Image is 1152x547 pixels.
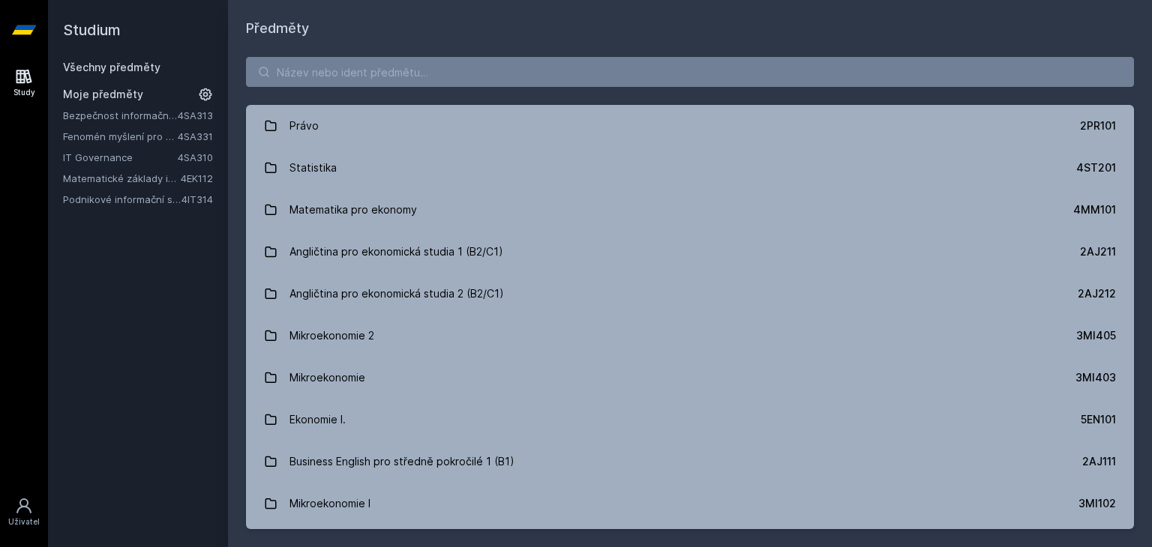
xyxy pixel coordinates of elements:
div: 5EN101 [1081,412,1116,427]
a: Uživatel [3,489,45,535]
a: 4SA331 [178,130,213,142]
a: Mikroekonomie I 3MI102 [246,483,1134,525]
div: Business English pro středně pokročilé 1 (B1) [289,447,514,477]
a: Angličtina pro ekonomická studia 1 (B2/C1) 2AJ211 [246,231,1134,273]
a: Fenomén myšlení pro manažery [63,129,178,144]
a: 4SA313 [178,109,213,121]
div: Study [13,87,35,98]
div: 2AJ212 [1078,286,1116,301]
a: Study [3,60,45,106]
a: Mikroekonomie 3MI403 [246,357,1134,399]
div: 3MI403 [1075,370,1116,385]
a: Právo 2PR101 [246,105,1134,147]
a: 4IT314 [181,193,213,205]
h1: Předměty [246,18,1134,39]
a: Matematické základy informatiky [63,171,181,186]
a: Statistika 4ST201 [246,147,1134,189]
a: Business English pro středně pokročilé 1 (B1) 2AJ111 [246,441,1134,483]
a: 4EK112 [181,172,213,184]
div: 2PR101 [1080,118,1116,133]
div: Angličtina pro ekonomická studia 1 (B2/C1) [289,237,503,267]
a: 4SA310 [178,151,213,163]
div: Mikroekonomie [289,363,365,393]
div: Ekonomie I. [289,405,346,435]
a: Všechny předměty [63,61,160,73]
span: Moje předměty [63,87,143,102]
input: Název nebo ident předmětu… [246,57,1134,87]
div: Statistika [289,153,337,183]
div: 3MI405 [1076,328,1116,343]
div: Mikroekonomie 2 [289,321,374,351]
div: 3MI102 [1078,496,1116,511]
a: Matematika pro ekonomy 4MM101 [246,189,1134,231]
a: Ekonomie I. 5EN101 [246,399,1134,441]
div: 2AJ211 [1080,244,1116,259]
div: Právo [289,111,319,141]
a: Mikroekonomie 2 3MI405 [246,315,1134,357]
div: 4MM101 [1073,202,1116,217]
div: 2AJ111 [1082,454,1116,469]
a: Podnikové informační systémy [63,192,181,207]
div: Uživatel [8,516,40,528]
div: Angličtina pro ekonomická studia 2 (B2/C1) [289,279,504,309]
div: 4ST201 [1076,160,1116,175]
div: Matematika pro ekonomy [289,195,417,225]
div: Mikroekonomie I [289,489,370,519]
a: IT Governance [63,150,178,165]
a: Bezpečnost informačních systémů [63,108,178,123]
a: Angličtina pro ekonomická studia 2 (B2/C1) 2AJ212 [246,273,1134,315]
